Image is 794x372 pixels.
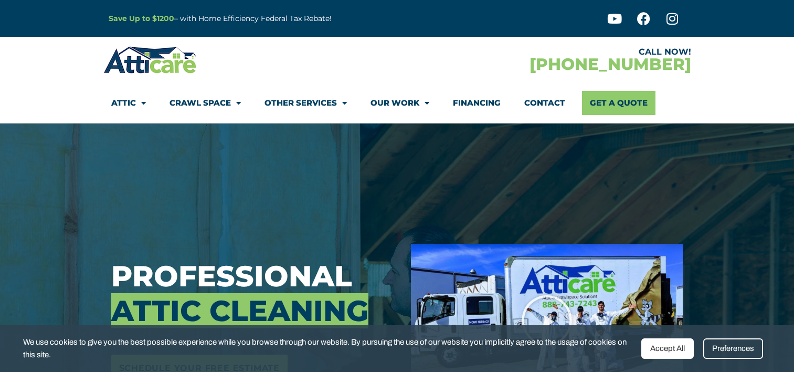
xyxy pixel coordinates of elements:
[111,293,368,328] span: Attic Cleaning
[5,262,173,340] iframe: Chat Invitation
[109,13,449,25] p: – with Home Efficiency Federal Tax Rebate!
[23,336,633,361] span: We use cookies to give you the best possible experience while you browse through our website. By ...
[703,338,763,359] div: Preferences
[264,91,347,115] a: Other Services
[521,294,573,347] div: Play Video
[641,338,694,359] div: Accept All
[111,91,683,115] nav: Menu
[109,14,174,23] a: Save Up to $1200
[397,48,691,56] div: CALL NOW!
[453,91,501,115] a: Financing
[582,91,655,115] a: Get A Quote
[111,91,146,115] a: Attic
[170,91,241,115] a: Crawl Space
[111,259,396,328] h3: Professional
[370,91,429,115] a: Our Work
[524,91,565,115] a: Contact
